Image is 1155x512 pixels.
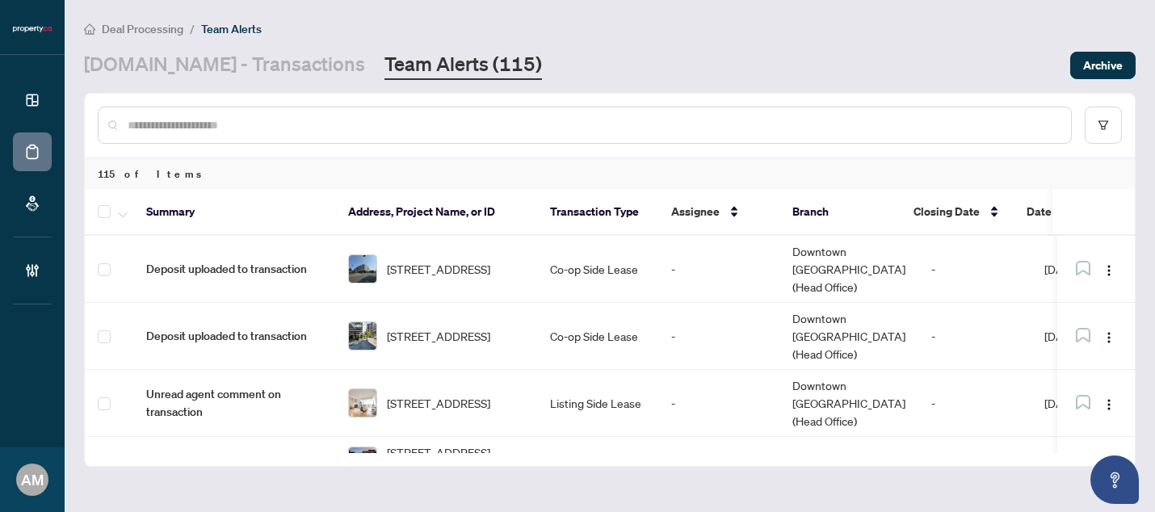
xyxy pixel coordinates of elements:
img: Logo [1102,398,1115,411]
button: Logo [1096,323,1122,349]
td: Downtown [GEOGRAPHIC_DATA] (Head Office) [779,303,918,370]
span: [STREET_ADDRESS] [387,327,490,345]
td: - [918,236,1031,303]
td: Co-op Side Lease [537,303,658,370]
img: Logo [1102,331,1115,344]
th: Address, Project Name, or ID [335,189,537,236]
span: [STREET_ADDRESS] [387,394,490,412]
a: Team Alerts (115) [384,51,542,80]
button: Open asap [1090,455,1139,504]
th: Summary [133,189,335,236]
span: AM [21,468,44,491]
span: Assignee [671,203,720,220]
span: Closing Date [913,203,980,220]
th: Transaction Type [537,189,658,236]
span: [STREET_ADDRESS] [387,260,490,278]
span: Team Alerts [201,22,262,36]
td: Co-op Side Lease [537,236,658,303]
a: [DOMAIN_NAME] - Transactions [84,51,365,80]
span: home [84,23,95,35]
td: Downtown [GEOGRAPHIC_DATA] (Head Office) [779,236,918,303]
img: logo [13,24,52,34]
img: Logo [1102,264,1115,277]
td: - [658,236,779,303]
img: thumbnail-img [349,255,376,283]
td: Listing Side Lease [537,370,658,437]
button: Archive [1070,52,1136,79]
td: [PERSON_NAME] [779,437,918,486]
td: Downtown [GEOGRAPHIC_DATA] (Head Office) [779,370,918,437]
span: Deal Processing [102,22,183,36]
span: Submitted for review [146,452,322,470]
td: [DATE] [918,437,1031,486]
td: - [658,437,779,486]
span: [STREET_ADDRESS][PERSON_NAME][PERSON_NAME] [387,443,524,479]
img: thumbnail-img [349,447,376,475]
th: Assignee [658,189,779,236]
span: filter [1098,120,1109,131]
span: Date Added [1027,203,1088,220]
img: thumbnail-img [349,322,376,350]
button: filter [1085,107,1122,144]
td: - [918,370,1031,437]
button: Logo [1096,448,1122,474]
td: - [918,303,1031,370]
td: Co-op Side Sale [537,437,658,486]
li: / [190,19,195,38]
td: - [658,303,779,370]
th: Branch [779,189,901,236]
img: thumbnail-img [349,389,376,417]
td: - [658,370,779,437]
div: 115 of Items [85,158,1135,189]
span: Archive [1083,52,1123,78]
span: Unread agent comment on transaction [146,385,322,421]
button: Logo [1096,390,1122,416]
span: Deposit uploaded to transaction [146,327,322,345]
span: Deposit uploaded to transaction [146,260,322,278]
th: Closing Date [901,189,1014,236]
button: Logo [1096,256,1122,282]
